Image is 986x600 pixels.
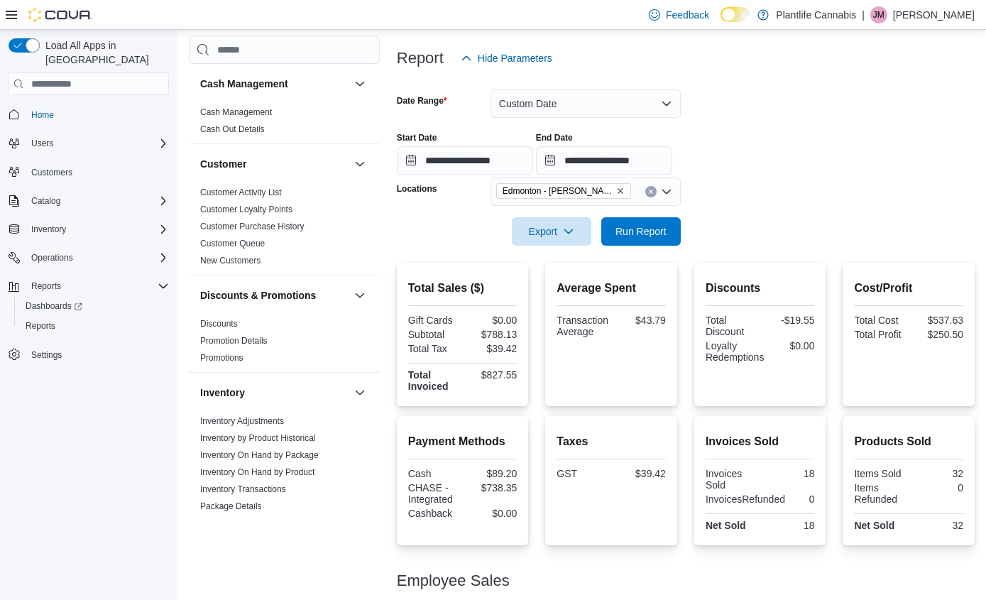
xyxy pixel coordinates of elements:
button: Export [512,217,591,246]
span: Customer Queue [200,238,265,249]
div: Total Cost [854,315,906,326]
span: Reports [20,317,169,334]
button: Cash Management [200,77,349,91]
div: Items Sold [854,468,906,479]
div: CHASE - Integrated [408,482,460,505]
div: $738.35 [466,482,517,493]
span: Edmonton - [PERSON_NAME] [503,184,613,198]
span: Inventory On Hand by Package [200,449,319,461]
span: Customer Loyalty Points [200,204,292,215]
input: Press the down key to open a popover containing a calendar. [536,146,672,175]
span: Package Details [200,501,262,512]
span: Dark Mode [721,22,721,23]
label: Start Date [397,132,437,143]
h3: Cash Management [200,77,288,91]
button: Inventory [3,219,175,239]
span: Run Report [615,224,667,239]
a: Customer Purchase History [200,222,305,231]
div: Total Tax [408,343,460,354]
button: Inventory [200,386,349,400]
div: Subtotal [408,329,460,340]
div: $0.00 [466,508,517,519]
a: Package Details [200,501,262,511]
h2: Cost/Profit [854,280,963,297]
img: Cova [28,8,92,22]
label: End Date [536,132,573,143]
span: Home [31,109,54,121]
nav: Complex example [9,98,169,402]
a: Customer Loyalty Points [200,204,292,214]
div: Cash [408,468,460,479]
button: Customer [200,157,349,171]
a: Inventory On Hand by Product [200,467,314,477]
a: Dashboards [20,298,88,315]
span: Users [31,138,53,149]
h2: Invoices Sold [706,433,815,450]
h3: Report [397,50,444,67]
a: Customers [26,164,78,181]
span: Inventory Transactions [200,484,286,495]
div: Discounts & Promotions [189,315,380,372]
span: Reports [26,278,169,295]
h3: Employee Sales [397,572,510,589]
button: Operations [3,248,175,268]
a: Customer Queue [200,239,265,249]
button: Clear input [645,186,657,197]
div: $788.13 [466,329,517,340]
div: $537.63 [911,315,963,326]
div: $250.50 [911,329,963,340]
button: Reports [3,276,175,296]
button: Cash Management [351,75,368,92]
span: Settings [26,346,169,364]
div: Cash Management [189,104,380,143]
div: $827.55 [466,369,517,381]
span: Promotions [200,352,243,364]
strong: Net Sold [706,520,746,531]
div: $39.42 [466,343,517,354]
h3: Inventory [200,386,245,400]
strong: Total Invoiced [408,369,449,392]
button: Catalog [3,191,175,211]
button: Inventory [26,221,72,238]
div: $39.42 [614,468,666,479]
span: Promotion Details [200,335,268,347]
a: Cash Out Details [200,124,265,134]
span: Inventory On Hand by Product [200,467,314,478]
a: Inventory by Product Historical [200,433,316,443]
span: Dashboards [26,300,82,312]
h2: Taxes [557,433,666,450]
p: Plantlife Cannabis [776,6,856,23]
button: Catalog [26,192,66,209]
span: Export [520,217,583,246]
div: InvoicesRefunded [706,493,785,505]
label: Date Range [397,95,447,107]
div: 18 [763,520,815,531]
a: Inventory Transactions [200,484,286,494]
span: Inventory Adjustments [200,415,284,427]
input: Press the down key to open a popover containing a calendar. [397,146,533,175]
span: Cash Management [200,107,272,118]
span: JM [873,6,884,23]
button: Customer [351,156,368,173]
button: Hide Parameters [455,44,558,72]
a: Promotions [200,353,243,363]
button: Customers [3,162,175,182]
div: $43.79 [614,315,666,326]
div: 0 [791,493,814,505]
span: Operations [31,252,73,263]
span: Cash Out Details [200,124,265,135]
div: Gift Cards [408,315,460,326]
span: Catalog [31,195,60,207]
strong: Net Sold [854,520,894,531]
h2: Total Sales ($) [408,280,517,297]
div: 32 [911,468,963,479]
span: Customers [26,163,169,181]
div: 18 [763,468,815,479]
span: Inventory [26,221,169,238]
span: Reports [31,280,61,292]
a: Cash Management [200,107,272,117]
div: Cashback [408,508,460,519]
label: Locations [397,183,437,195]
span: Home [26,105,169,123]
a: Inventory On Hand by Package [200,450,319,460]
